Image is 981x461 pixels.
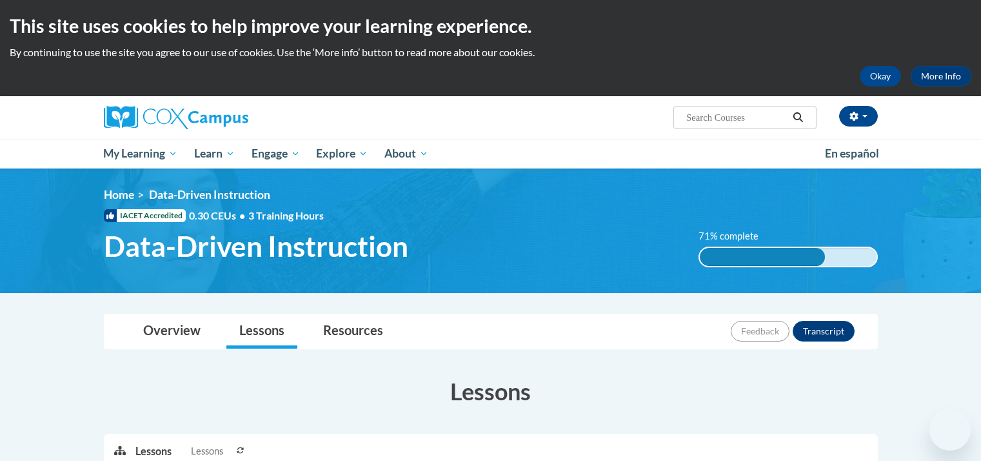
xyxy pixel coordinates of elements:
[104,209,186,222] span: IACET Accredited
[189,209,248,223] span: 0.30 CEUs
[731,321,789,342] button: Feedback
[104,375,878,407] h3: Lessons
[149,188,270,201] span: Data-Driven Instruction
[226,314,297,349] a: Lessons
[699,229,773,243] label: 71% complete
[84,139,897,169] div: Main menu
[929,409,971,451] iframe: Button to launch messaging window
[10,45,971,59] p: By continuing to use the site you agree to our use of cookies. Use the ‘More info’ button to read...
[104,106,349,129] a: Cox Campus
[911,66,971,87] a: More Info
[243,139,308,169] a: Engage
[817,140,887,167] a: En español
[95,139,186,169] a: My Learning
[860,66,901,87] button: Okay
[316,146,368,161] span: Explore
[700,248,825,266] div: 71% complete
[308,139,376,169] a: Explore
[310,314,396,349] a: Resources
[793,321,855,342] button: Transcript
[186,139,243,169] a: Learn
[191,444,223,458] span: Lessons
[239,209,245,221] span: •
[104,106,248,129] img: Cox Campus
[839,106,878,127] button: Account Settings
[248,209,324,221] span: 3 Training Hours
[685,110,788,125] input: Search Courses
[130,314,213,349] a: Overview
[104,229,408,263] span: Data-Driven Instruction
[252,146,300,161] span: Engage
[104,188,134,201] a: Home
[194,146,235,161] span: Learn
[103,146,177,161] span: My Learning
[135,444,172,458] p: Lessons
[788,110,808,125] button: Search
[825,147,879,160] span: En español
[10,13,971,39] h2: This site uses cookies to help improve your learning experience.
[376,139,437,169] a: About
[384,146,428,161] span: About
